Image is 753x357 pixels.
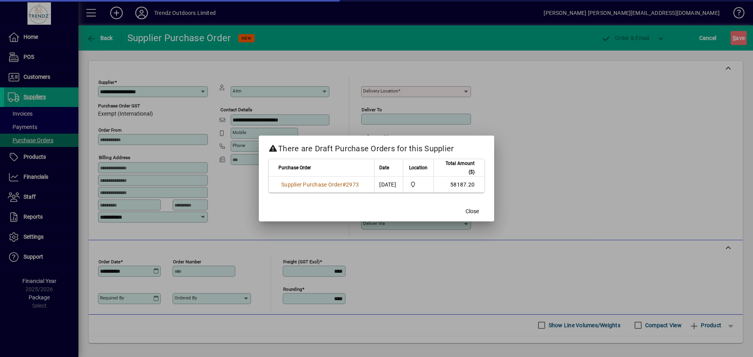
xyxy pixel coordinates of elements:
span: # [342,181,346,188]
span: Supplier Purchase Order [281,181,342,188]
span: Date [379,163,389,172]
h2: There are Draft Purchase Orders for this Supplier [259,136,494,158]
span: New Plymouth [408,180,429,189]
td: [DATE] [374,177,403,192]
span: 2973 [346,181,359,188]
span: Total Amount ($) [438,159,475,176]
span: Close [466,207,479,216]
button: Close [460,204,485,218]
td: 58187.20 [433,177,484,192]
span: Location [409,163,427,172]
span: Purchase Order [278,163,311,172]
a: Supplier Purchase Order#2973 [278,180,362,189]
